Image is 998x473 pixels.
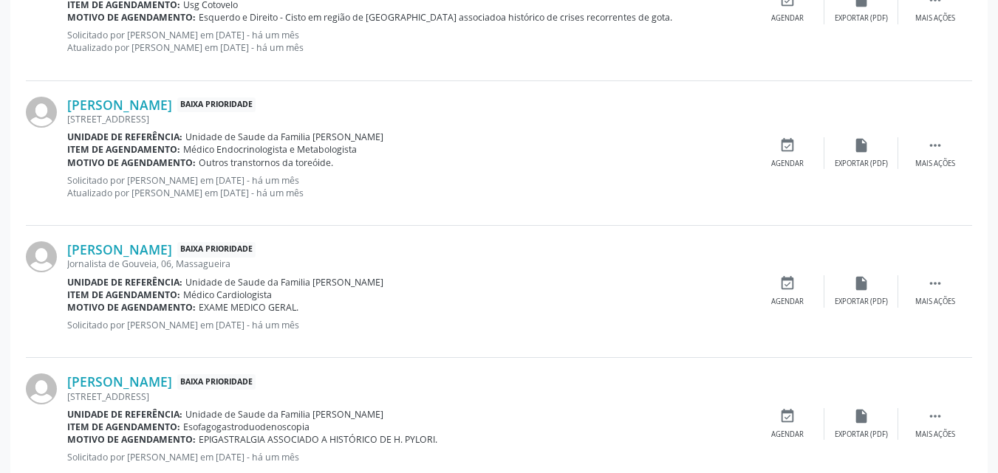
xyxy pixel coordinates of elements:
[67,289,180,301] b: Item de agendamento:
[183,289,272,301] span: Médico Cardiologista
[26,97,57,128] img: img
[771,159,804,169] div: Agendar
[199,301,298,314] span: EXAME MEDICO GERAL.
[67,143,180,156] b: Item de agendamento:
[67,301,196,314] b: Motivo de agendamento:
[177,242,256,258] span: Baixa Prioridade
[67,97,172,113] a: [PERSON_NAME]
[915,297,955,307] div: Mais ações
[915,13,955,24] div: Mais ações
[67,319,751,331] p: Solicitado por [PERSON_NAME] em [DATE] - há um mês
[67,241,172,258] a: [PERSON_NAME]
[67,433,196,446] b: Motivo de agendamento:
[915,429,955,440] div: Mais ações
[779,137,796,153] i: event_available
[177,374,256,390] span: Baixa Prioridade
[771,13,804,24] div: Agendar
[771,297,804,307] div: Agendar
[177,97,256,113] span: Baixa Prioridade
[67,408,182,421] b: Unidade de referência:
[927,408,943,424] i: 
[853,408,869,424] i: insert_drive_file
[927,275,943,291] i: 
[927,137,943,153] i: 
[199,11,672,24] span: Esquerdo e Direito - Cisto em região de [GEOGRAPHIC_DATA] associadoa histórico de crises recorren...
[779,275,796,291] i: event_available
[67,156,196,169] b: Motivo de agendamento:
[26,373,57,404] img: img
[835,297,888,307] div: Exportar (PDF)
[67,451,751,463] p: Solicitado por [PERSON_NAME] em [DATE] - há um mês
[853,137,869,153] i: insert_drive_file
[185,131,383,143] span: Unidade de Saude da Familia [PERSON_NAME]
[183,421,310,433] span: Esofagogastroduodenoscopia
[67,258,751,270] div: Jornalista de Gouveia, 06, Massagueira
[67,174,751,199] p: Solicitado por [PERSON_NAME] em [DATE] - há um mês Atualizado por [PERSON_NAME] em [DATE] - há um...
[835,13,888,24] div: Exportar (PDF)
[199,156,333,169] span: Outros transtornos da toreóide.
[185,408,383,421] span: Unidade de Saude da Familia [PERSON_NAME]
[67,131,182,143] b: Unidade de referência:
[853,275,869,291] i: insert_drive_file
[67,11,196,24] b: Motivo de agendamento:
[915,159,955,169] div: Mais ações
[67,390,751,403] div: [STREET_ADDRESS]
[185,276,383,289] span: Unidade de Saude da Familia [PERSON_NAME]
[835,429,888,440] div: Exportar (PDF)
[67,113,751,125] div: [STREET_ADDRESS]
[67,373,172,390] a: [PERSON_NAME]
[26,241,57,272] img: img
[67,29,751,54] p: Solicitado por [PERSON_NAME] em [DATE] - há um mês Atualizado por [PERSON_NAME] em [DATE] - há um...
[67,421,180,433] b: Item de agendamento:
[779,408,796,424] i: event_available
[183,143,357,156] span: Médico Endocrinologista e Metabologista
[835,159,888,169] div: Exportar (PDF)
[67,276,182,289] b: Unidade de referência:
[771,429,804,440] div: Agendar
[199,433,437,446] span: EPIGASTRALGIA ASSOCIADO A HISTÓRICO DE H. PYLORI.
